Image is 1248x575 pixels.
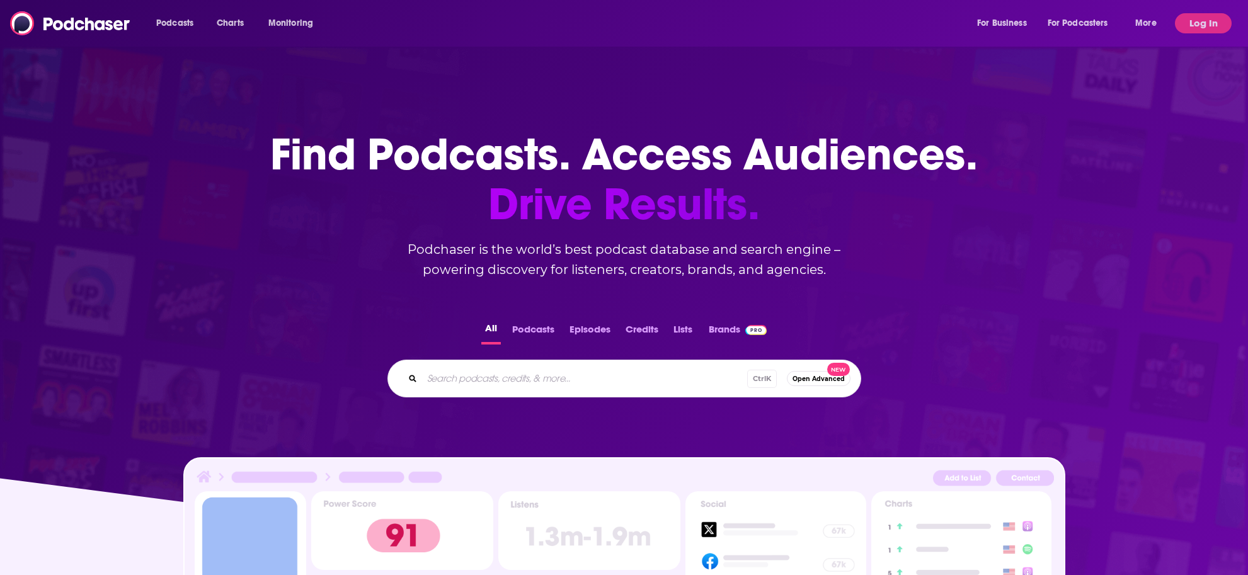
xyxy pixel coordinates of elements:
[787,371,850,386] button: Open AdvancedNew
[1175,13,1232,33] button: Log In
[745,325,767,335] img: Podchaser Pro
[481,320,501,344] button: All
[270,179,978,229] span: Drive Results.
[747,370,777,388] span: Ctrl K
[311,491,493,570] img: Podcast Insights Power score
[508,320,558,344] button: Podcasts
[195,469,1054,491] img: Podcast Insights Header
[372,239,876,280] h2: Podchaser is the world’s best podcast database and search engine – powering discovery for listene...
[1048,14,1108,32] span: For Podcasters
[827,363,850,376] span: New
[709,320,767,344] a: BrandsPodchaser Pro
[670,320,696,344] button: Lists
[268,14,313,32] span: Monitoring
[622,320,662,344] button: Credits
[10,11,131,35] img: Podchaser - Follow, Share and Rate Podcasts
[1126,13,1172,33] button: open menu
[793,375,845,382] span: Open Advanced
[566,320,614,344] button: Episodes
[270,130,978,229] h1: Find Podcasts. Access Audiences.
[498,491,680,570] img: Podcast Insights Listens
[387,360,861,397] div: Search podcasts, credits, & more...
[1135,14,1157,32] span: More
[147,13,210,33] button: open menu
[977,14,1027,32] span: For Business
[209,13,251,33] a: Charts
[968,13,1043,33] button: open menu
[422,368,747,389] input: Search podcasts, credits, & more...
[156,14,193,32] span: Podcasts
[260,13,329,33] button: open menu
[217,14,244,32] span: Charts
[1039,13,1126,33] button: open menu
